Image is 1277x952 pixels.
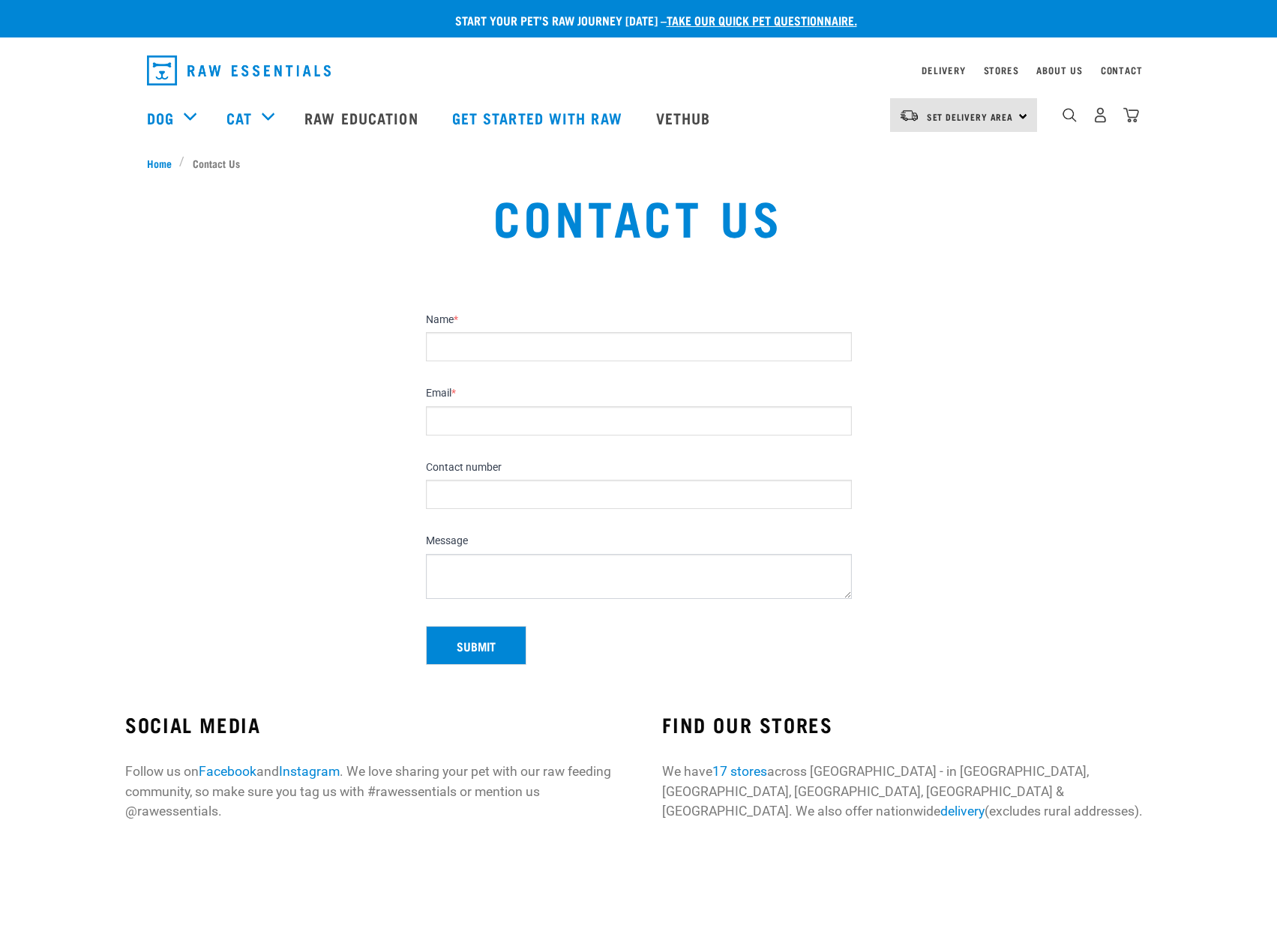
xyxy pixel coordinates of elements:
[1063,108,1077,122] img: home-icon-1@2x.png
[1093,107,1108,123] img: user.png
[1036,67,1082,73] a: About Us
[147,106,174,129] a: Dog
[279,764,340,779] a: Instagram
[199,764,256,779] a: Facebook
[426,534,852,548] label: Message
[147,55,331,85] img: Raw Essentials Logo
[922,67,965,73] a: Delivery
[940,804,985,819] a: delivery
[147,155,180,171] a: Home
[426,313,852,327] label: Name
[712,764,767,779] a: 17 stores
[927,114,1014,119] span: Set Delivery Area
[662,762,1151,821] p: We have across [GEOGRAPHIC_DATA] - in [GEOGRAPHIC_DATA], [GEOGRAPHIC_DATA], [GEOGRAPHIC_DATA], [G...
[289,88,436,148] a: Raw Education
[226,106,252,129] a: Cat
[426,461,852,475] label: Contact number
[667,16,857,23] a: take our quick pet questionnaire.
[1101,67,1143,73] a: Contact
[125,762,614,821] p: Follow us on and . We love sharing your pet with our raw feeding community, so make sure you tag ...
[147,155,1131,171] nav: breadcrumbs
[135,49,1143,91] nav: dropdown navigation
[125,713,614,736] h3: SOCIAL MEDIA
[984,67,1019,73] a: Stores
[147,155,172,171] span: Home
[899,109,919,122] img: van-moving.png
[437,88,641,148] a: Get started with Raw
[662,713,1151,736] h3: FIND OUR STORES
[426,626,526,665] button: Submit
[240,189,1037,243] h1: Contact Us
[641,88,730,148] a: Vethub
[426,387,852,400] label: Email
[1123,107,1139,123] img: home-icon@2x.png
